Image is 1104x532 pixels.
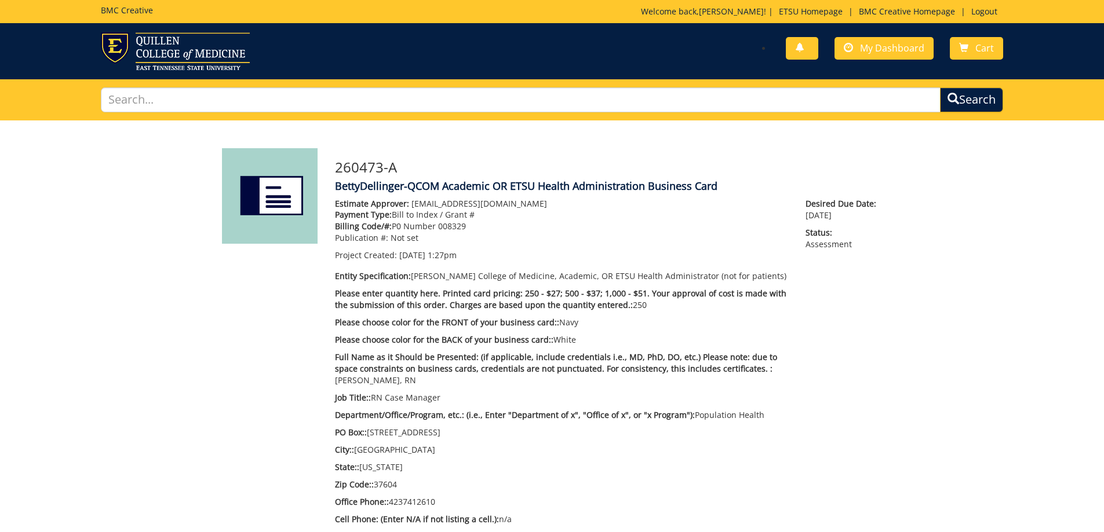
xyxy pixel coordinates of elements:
[335,392,789,403] p: RN Case Manager
[335,221,392,232] span: Billing Code/#:
[860,42,924,54] span: My Dashboard
[975,42,994,54] span: Cart
[101,87,941,112] input: Search...
[335,351,789,386] p: [PERSON_NAME], RN
[101,6,153,14] h5: BMC Creative
[335,479,789,490] p: 37604
[699,6,764,17] a: [PERSON_NAME]
[335,198,409,209] span: Estimate Approver:
[335,209,789,221] p: Bill to Index / Grant #
[335,392,371,403] span: Job Title::
[335,198,789,210] p: [EMAIL_ADDRESS][DOMAIN_NAME]
[335,444,354,455] span: City::
[335,160,883,175] h3: 260473-A
[335,461,359,472] span: State::
[335,351,777,374] span: Full Name as it Should be Presented: (if applicable, include credentials i.e., MD, PhD, DO, etc.)...
[391,232,418,243] span: Not set
[335,409,695,420] span: Department/Office/Program, etc.: (i.e., Enter "Department of x", "Office of x", or "x Program"):
[335,232,388,243] span: Publication #:
[335,444,789,456] p: [GEOGRAPHIC_DATA]
[101,32,250,70] img: ETSU logo
[806,198,882,210] span: Desired Due Date:
[335,250,397,261] span: Project Created:
[335,334,789,346] p: White
[335,270,789,282] p: [PERSON_NAME] College of Medicine, Academic, OR ETSU Health Administrator (not for patients)
[335,221,789,232] p: P0 Number 008329
[335,288,786,310] span: Please enter quantity here. Printed card pricing: 250 - $27; 500 - $37; 1,000 - $51. Your approva...
[335,513,789,525] p: n/a
[399,250,457,261] span: [DATE] 1:27pm
[335,461,789,473] p: [US_STATE]
[806,198,882,221] p: [DATE]
[335,427,789,438] p: [STREET_ADDRESS]
[335,288,789,311] p: 250
[940,87,1003,112] button: Search
[335,181,883,192] h4: BettyDellinger-QCOM Academic OR ETSU Health Administration Business Card
[853,6,961,17] a: BMC Creative Homepage
[335,496,389,507] span: Office Phone::
[335,317,789,328] p: Navy
[335,513,499,524] span: Cell Phone: (Enter N/A if not listing a cell.):
[335,409,789,421] p: Population Health
[335,270,411,281] span: Entity Specification:
[335,209,392,220] span: Payment Type:
[641,6,1003,17] p: Welcome back, ! | | |
[335,334,553,345] span: Please choose color for the BACK of your business card::
[806,227,882,239] span: Status:
[835,37,934,60] a: My Dashboard
[965,6,1003,17] a: Logout
[335,427,367,438] span: PO Box::
[222,148,318,244] img: Product featured image
[806,227,882,250] p: Assessment
[335,496,789,508] p: 4237412610
[950,37,1003,60] a: Cart
[335,317,559,328] span: Please choose color for the FRONT of your business card::
[335,479,374,490] span: Zip Code::
[773,6,848,17] a: ETSU Homepage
